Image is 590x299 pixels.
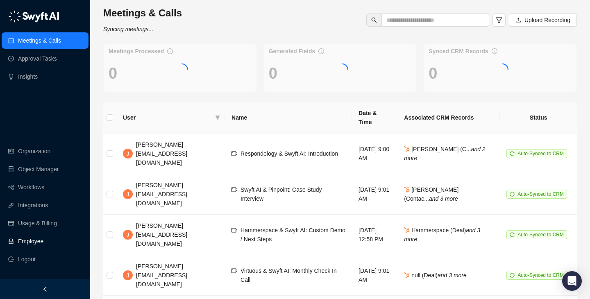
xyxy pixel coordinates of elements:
span: upload [515,17,521,23]
i: Syncing meetings... [103,26,153,32]
i: and 3 more [429,195,458,202]
th: Date & Time [352,102,397,134]
span: loading [494,61,511,78]
span: Virtuous & Swyft AI: Monthly Check In Call [241,267,337,283]
span: video-camera [231,268,237,274]
th: Name [225,102,352,134]
div: Open Intercom Messenger [562,271,582,291]
a: Approval Tasks [18,50,57,67]
span: filter [215,115,220,120]
span: filter [213,111,222,124]
th: Associated CRM Records [397,102,500,134]
td: [DATE] 12:58 PM [352,215,397,255]
span: J [127,190,129,199]
a: Usage & Billing [18,215,57,231]
img: logo-05li4sbe.png [8,10,59,23]
span: [PERSON_NAME][EMAIL_ADDRESS][DOMAIN_NAME] [136,141,187,166]
span: sync [510,232,515,237]
span: sync [510,273,515,278]
i: and 3 more [404,227,480,242]
span: video-camera [231,151,237,156]
span: video-camera [231,227,237,233]
span: Swyft AI & Pinpoint: Case Study Interview [241,186,322,202]
button: Upload Recording [509,14,577,27]
span: [PERSON_NAME][EMAIL_ADDRESS][DOMAIN_NAME] [136,263,187,288]
a: Insights [18,68,38,85]
span: filter [496,17,502,23]
span: J [127,271,129,280]
span: Auto-Synced to CRM [517,191,564,197]
i: and 2 more [404,146,485,161]
span: [PERSON_NAME] (C... [404,146,485,161]
span: [PERSON_NAME] (Contac... [404,186,458,202]
span: left [42,286,48,292]
i: and 3 more [438,272,467,279]
span: Hammerspace & Swyft AI: Custom Demo / Next Steps [241,227,345,242]
span: Auto-Synced to CRM [517,272,564,278]
td: [DATE] 9:01 AM [352,255,397,296]
span: Auto-Synced to CRM [517,232,564,238]
span: Respondology & Swyft AI: Introduction [241,150,338,157]
a: Organization [18,143,50,159]
span: loading [334,61,350,78]
span: J [127,230,129,239]
span: null (Deal) [404,272,467,279]
a: Meetings & Calls [18,32,61,49]
span: [PERSON_NAME][EMAIL_ADDRESS][DOMAIN_NAME] [136,222,187,247]
span: sync [510,151,515,156]
span: Auto-Synced to CRM [517,151,564,156]
td: [DATE] 9:00 AM [352,134,397,174]
span: User [123,113,212,122]
a: Object Manager [18,161,59,177]
span: video-camera [231,187,237,193]
span: J [127,149,129,158]
h3: Meetings & Calls [103,7,182,20]
span: Hammerspace (Deal) [404,227,480,242]
th: Status [500,102,577,134]
a: Workflows [18,179,44,195]
span: Upload Recording [524,16,570,25]
span: loading [174,61,191,78]
a: Integrations [18,197,48,213]
td: [DATE] 9:01 AM [352,174,397,215]
span: [PERSON_NAME][EMAIL_ADDRESS][DOMAIN_NAME] [136,182,187,206]
span: Logout [18,251,36,267]
span: logout [8,256,14,262]
span: sync [510,192,515,197]
a: Employee [18,233,43,249]
span: search [371,17,377,23]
